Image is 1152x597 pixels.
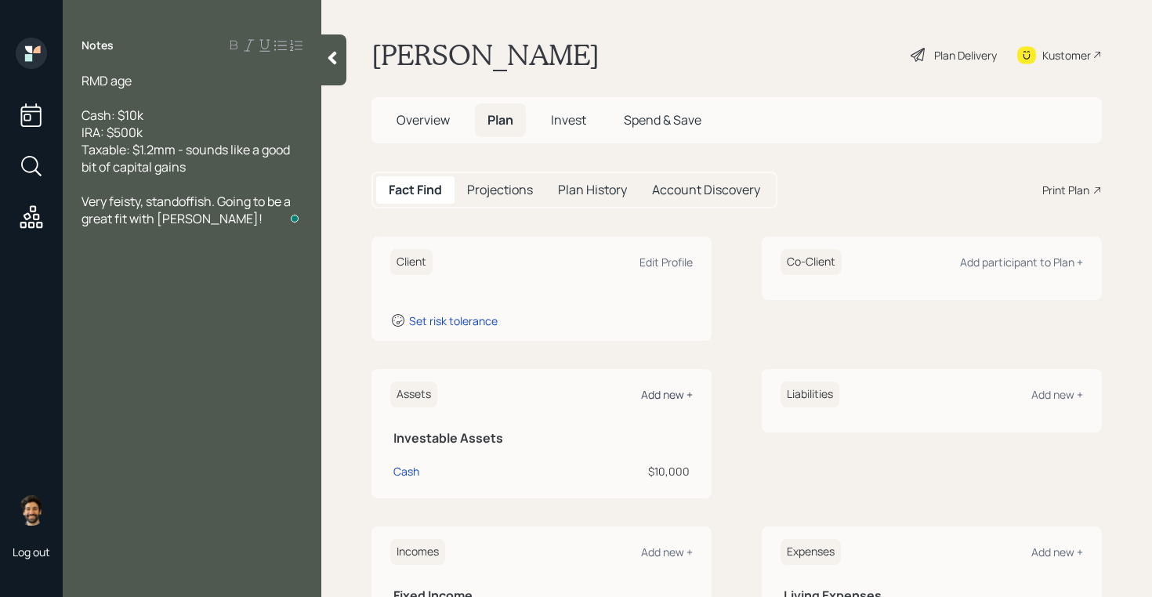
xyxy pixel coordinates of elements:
div: $10,000 [515,463,690,479]
span: Invest [551,111,586,128]
img: eric-schwartz-headshot.png [16,494,47,526]
h6: Incomes [390,539,445,565]
div: Add new + [1031,387,1083,402]
div: Add new + [641,387,693,402]
div: Add participant to Plan + [960,255,1083,270]
span: RMD age [82,72,132,89]
div: Kustomer [1042,47,1091,63]
span: Very feisty, standoffish. Going to be a great fit with [PERSON_NAME]! [82,193,293,227]
div: Set risk tolerance [409,313,498,328]
h5: Projections [467,183,533,197]
span: Plan [487,111,513,128]
h1: [PERSON_NAME] [371,38,600,72]
h6: Assets [390,382,437,407]
div: Cash [393,463,419,479]
h6: Co-Client [781,249,842,275]
h6: Expenses [781,539,841,565]
div: Add new + [1031,545,1083,559]
h6: Liabilities [781,382,839,407]
h5: Account Discovery [652,183,760,197]
h5: Plan History [558,183,627,197]
div: Edit Profile [639,255,693,270]
span: Cash: $10k IRA: $500k Taxable: $1.2mm - sounds like a good bit of capital gains [82,107,292,175]
div: Print Plan [1042,182,1089,198]
label: Notes [82,38,114,53]
h5: Fact Find [389,183,442,197]
h5: Investable Assets [393,431,690,446]
div: To enrich screen reader interactions, please activate Accessibility in Grammarly extension settings [82,72,302,227]
div: Add new + [641,545,693,559]
div: Log out [13,545,50,559]
h6: Client [390,249,433,275]
span: Overview [397,111,450,128]
div: Plan Delivery [934,47,997,63]
span: Spend & Save [624,111,701,128]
